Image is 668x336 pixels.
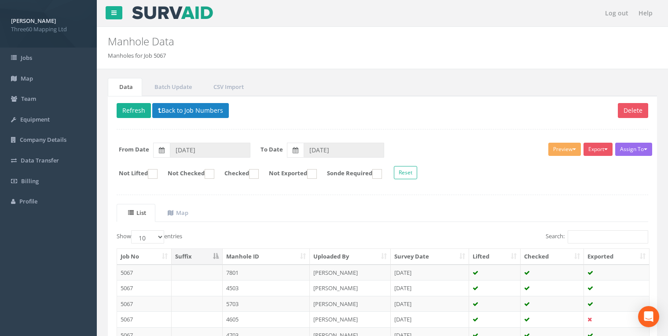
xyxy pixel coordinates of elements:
[11,15,86,33] a: [PERSON_NAME] Three60 Mapping Ltd
[310,280,391,296] td: [PERSON_NAME]
[21,54,32,62] span: Jobs
[128,209,146,217] uib-tab-heading: List
[521,249,584,265] th: Checked: activate to sort column ascending
[202,78,253,96] a: CSV Import
[143,78,201,96] a: Batch Update
[117,230,182,244] label: Show entries
[391,280,470,296] td: [DATE]
[391,265,470,281] td: [DATE]
[568,230,648,244] input: Search:
[21,156,59,164] span: Data Transfer
[310,311,391,327] td: [PERSON_NAME]
[117,103,151,118] button: Refresh
[223,280,310,296] td: 4503
[117,265,172,281] td: 5067
[117,311,172,327] td: 5067
[117,249,172,265] th: Job No: activate to sort column ascending
[260,169,317,179] label: Not Exported
[216,169,259,179] label: Checked
[170,143,250,158] input: From Date
[159,169,214,179] label: Not Checked
[469,249,521,265] th: Lifted: activate to sort column ascending
[11,17,56,25] strong: [PERSON_NAME]
[108,52,166,60] li: Manholes for Job 5067
[172,249,223,265] th: Suffix: activate to sort column descending
[21,95,36,103] span: Team
[20,136,66,144] span: Company Details
[223,265,310,281] td: 7801
[310,249,391,265] th: Uploaded By: activate to sort column ascending
[223,296,310,312] td: 5703
[618,103,648,118] button: Delete
[21,177,39,185] span: Billing
[546,230,648,244] label: Search:
[318,169,382,179] label: Sonde Required
[20,115,50,123] span: Equipment
[310,265,391,281] td: [PERSON_NAME]
[21,74,33,82] span: Map
[615,143,652,156] button: Assign To
[261,145,283,154] label: To Date
[548,143,581,156] button: Preview
[108,36,563,47] h2: Manhole Data
[168,209,188,217] uib-tab-heading: Map
[119,145,149,154] label: From Date
[391,249,470,265] th: Survey Date: activate to sort column ascending
[11,25,86,33] span: Three60 Mapping Ltd
[19,197,37,205] span: Profile
[108,78,142,96] a: Data
[391,296,470,312] td: [DATE]
[110,169,158,179] label: Not Lifted
[223,249,310,265] th: Manhole ID: activate to sort column ascending
[223,311,310,327] td: 4605
[117,280,172,296] td: 5067
[131,230,164,244] select: Showentries
[117,204,155,222] a: List
[638,306,659,327] div: Open Intercom Messenger
[152,103,229,118] button: Back to Job Numbers
[584,249,649,265] th: Exported: activate to sort column ascending
[156,204,198,222] a: Map
[310,296,391,312] td: [PERSON_NAME]
[391,311,470,327] td: [DATE]
[394,166,417,179] button: Reset
[304,143,384,158] input: To Date
[584,143,613,156] button: Export
[117,296,172,312] td: 5067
